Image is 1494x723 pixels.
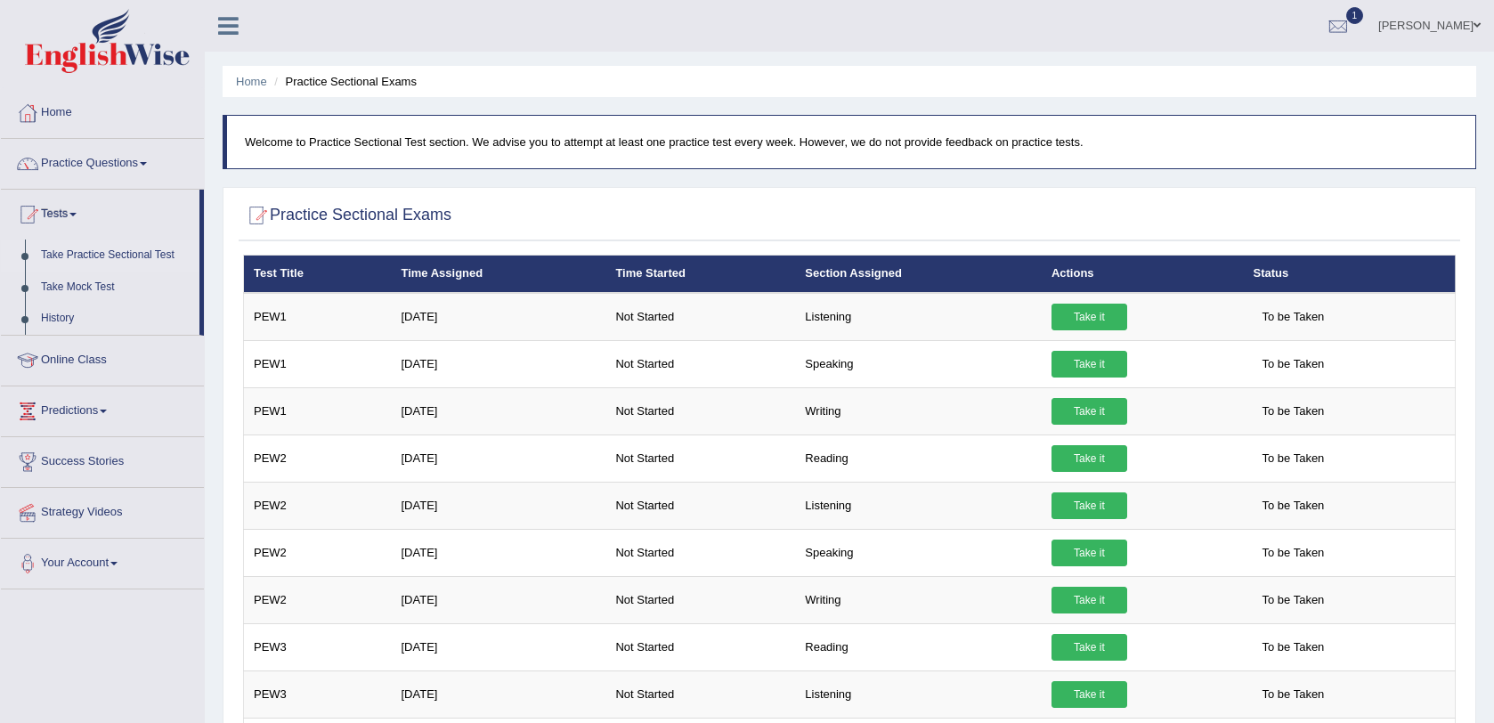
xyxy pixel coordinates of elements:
[1,488,204,532] a: Strategy Videos
[243,202,451,229] h2: Practice Sectional Exams
[1042,256,1244,293] th: Actions
[1243,256,1455,293] th: Status
[1,539,204,583] a: Your Account
[1253,398,1333,425] span: To be Taken
[1,88,204,133] a: Home
[33,272,199,304] a: Take Mock Test
[244,623,392,670] td: PEW3
[391,340,605,387] td: [DATE]
[270,73,417,90] li: Practice Sectional Exams
[795,387,1042,435] td: Writing
[1253,681,1333,708] span: To be Taken
[795,256,1042,293] th: Section Assigned
[33,303,199,335] a: History
[605,340,795,387] td: Not Started
[33,240,199,272] a: Take Practice Sectional Test
[1051,398,1127,425] a: Take it
[391,256,605,293] th: Time Assigned
[605,293,795,341] td: Not Started
[244,482,392,529] td: PEW2
[1253,634,1333,661] span: To be Taken
[795,293,1042,341] td: Listening
[1051,351,1127,378] a: Take it
[795,529,1042,576] td: Speaking
[795,482,1042,529] td: Listening
[236,75,267,88] a: Home
[1,336,204,380] a: Online Class
[1253,540,1333,566] span: To be Taken
[1051,304,1127,330] a: Take it
[1346,7,1364,24] span: 1
[605,670,795,718] td: Not Started
[244,256,392,293] th: Test Title
[795,623,1042,670] td: Reading
[244,340,392,387] td: PEW1
[391,670,605,718] td: [DATE]
[391,623,605,670] td: [DATE]
[1,386,204,431] a: Predictions
[391,576,605,623] td: [DATE]
[1,190,199,234] a: Tests
[1253,351,1333,378] span: To be Taken
[245,134,1457,150] p: Welcome to Practice Sectional Test section. We advise you to attempt at least one practice test e...
[244,435,392,482] td: PEW2
[1,437,204,482] a: Success Stories
[1253,587,1333,613] span: To be Taken
[1253,445,1333,472] span: To be Taken
[795,576,1042,623] td: Writing
[1,139,204,183] a: Practice Questions
[391,435,605,482] td: [DATE]
[391,529,605,576] td: [DATE]
[244,387,392,435] td: PEW1
[1051,445,1127,472] a: Take it
[795,435,1042,482] td: Reading
[605,482,795,529] td: Not Started
[605,435,795,482] td: Not Started
[391,293,605,341] td: [DATE]
[244,576,392,623] td: PEW2
[391,482,605,529] td: [DATE]
[605,256,795,293] th: Time Started
[795,670,1042,718] td: Listening
[1051,681,1127,708] a: Take it
[244,293,392,341] td: PEW1
[1051,492,1127,519] a: Take it
[605,387,795,435] td: Not Started
[1051,540,1127,566] a: Take it
[1051,634,1127,661] a: Take it
[605,576,795,623] td: Not Started
[605,623,795,670] td: Not Started
[391,387,605,435] td: [DATE]
[1253,304,1333,330] span: To be Taken
[605,529,795,576] td: Not Started
[1051,587,1127,613] a: Take it
[795,340,1042,387] td: Speaking
[244,529,392,576] td: PEW2
[1253,492,1333,519] span: To be Taken
[244,670,392,718] td: PEW3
